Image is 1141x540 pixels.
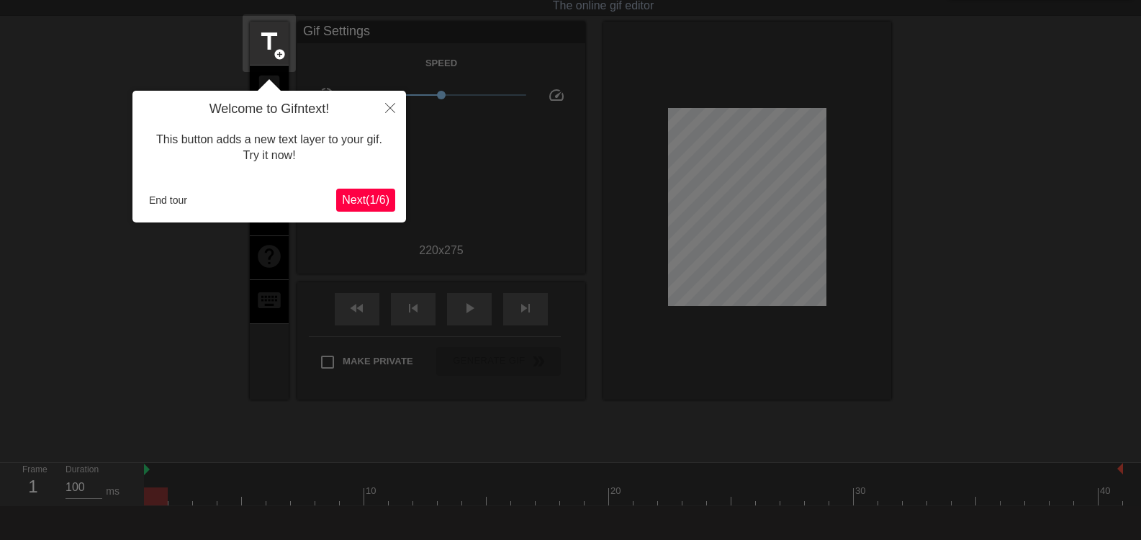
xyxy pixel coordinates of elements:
[342,194,389,206] span: Next ( 1 / 6 )
[336,189,395,212] button: Next
[143,102,395,117] h4: Welcome to Gifntext!
[374,91,406,124] button: Close
[143,189,193,211] button: End tour
[143,117,395,179] div: This button adds a new text layer to your gif. Try it now!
